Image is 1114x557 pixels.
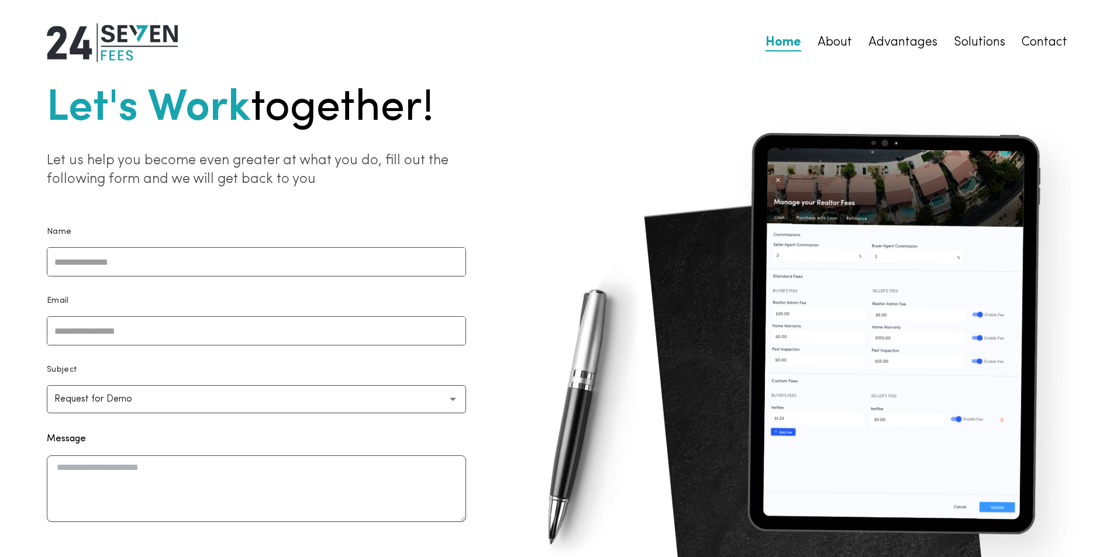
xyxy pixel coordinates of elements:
[818,34,852,51] a: About
[47,364,77,376] p: Subject
[868,34,937,51] a: Advantages
[47,248,465,276] input: Name
[47,295,69,307] p: Email
[47,226,71,238] p: Name
[47,455,466,522] textarea: Message
[47,317,465,345] input: Email
[954,34,1005,51] a: Solutions
[47,23,178,62] img: 24|Seven Fees Logo
[1022,34,1067,51] a: Contact
[765,34,801,51] a: Home
[47,77,466,143] h2: together!
[54,392,151,406] p: Request for Demo
[47,432,86,446] label: Message
[47,385,466,413] button: Request for Demo
[47,151,466,189] p: Let us help you become even greater at what you do, fill out the following form and we will get b...
[47,87,251,131] b: Let's work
